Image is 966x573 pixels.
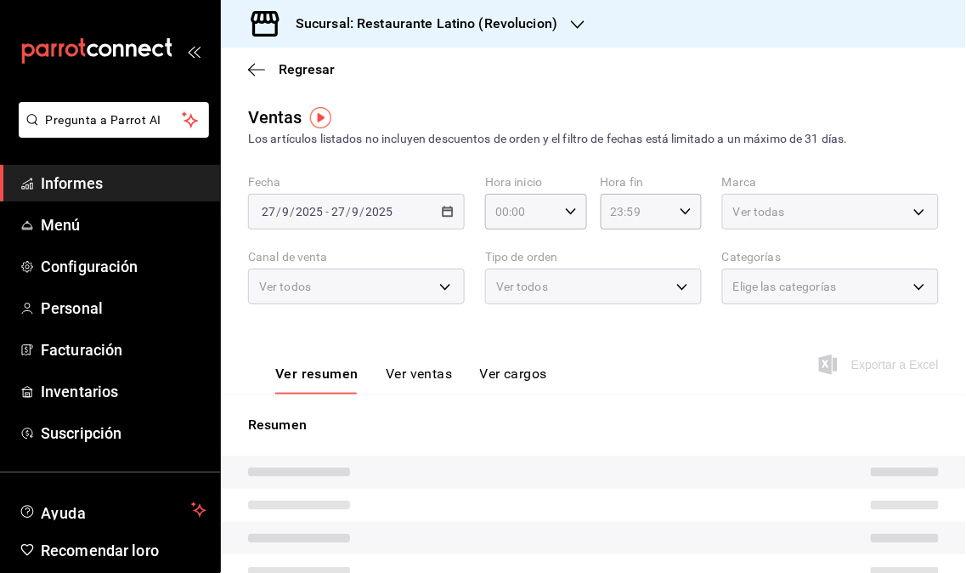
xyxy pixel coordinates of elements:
[722,177,939,189] label: Marca
[733,278,837,295] span: Elige las categorías
[41,504,87,522] font: Ayuda
[248,130,939,148] div: Los artículos listados no incluyen descuentos de orden y el filtro de fechas está limitado a un m...
[282,14,557,34] h3: Sucursal: Restaurante Latino (Revolucion)
[290,205,295,218] span: /
[46,113,161,127] font: Pregunta a Parrot AI
[281,205,290,218] input: --
[41,258,138,275] font: Configuración
[259,278,311,295] span: Ver todos
[19,102,209,138] button: Pregunta a Parrot AI
[496,278,548,295] span: Ver todos
[279,61,335,77] span: Regresar
[480,366,548,394] button: Ver cargos
[722,252,939,264] label: Categorías
[485,177,587,189] label: Hora inicio
[248,252,465,264] label: Canal de venta
[360,205,365,218] span: /
[41,424,121,442] font: Suscripción
[41,341,122,359] font: Facturación
[275,366,359,394] button: Ver resumen
[365,205,394,218] input: ----
[352,205,360,218] input: --
[275,366,547,394] div: navigation tabs
[276,205,281,218] span: /
[325,205,329,218] span: -
[41,174,103,192] font: Informes
[346,205,351,218] span: /
[733,203,785,220] span: Ver todas
[12,123,209,141] a: Pregunta a Parrot AI
[187,44,201,58] button: abrir_cajón_menú
[41,383,118,400] font: Inventarios
[485,252,702,264] label: Tipo de orden
[330,205,346,218] input: --
[248,177,465,189] label: Fecha
[295,205,324,218] input: ----
[248,61,335,77] button: Regresar
[386,366,453,394] button: Ver ventas
[41,299,103,317] font: Personal
[248,415,939,435] p: Resumen
[310,107,331,128] img: Tooltip marker
[261,205,276,218] input: --
[41,216,81,234] font: Menú
[41,542,159,559] font: Recomendar loro
[601,177,703,189] label: Hora fin
[248,105,302,130] div: Ventas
